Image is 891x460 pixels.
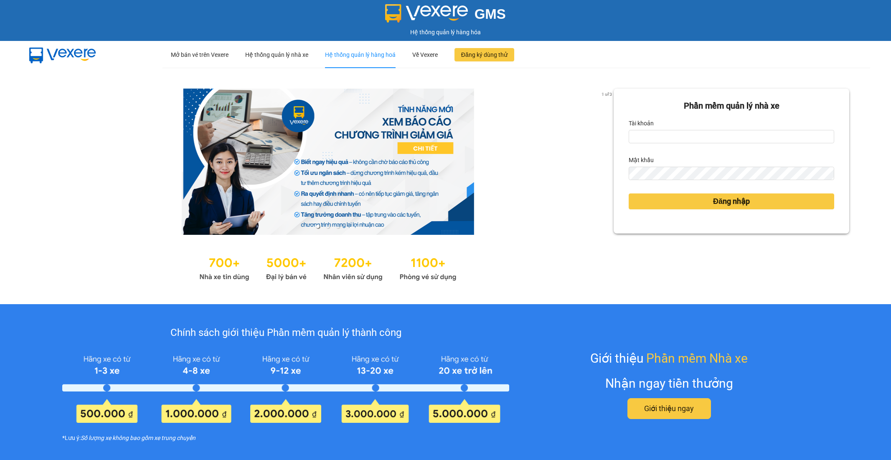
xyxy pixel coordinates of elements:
[245,41,308,68] div: Hệ thống quản lý nhà xe
[199,252,457,283] img: Statistics.png
[629,153,654,167] label: Mật khẩu
[602,89,614,235] button: next slide / item
[62,351,509,423] img: policy-intruduce-detail.png
[62,433,509,442] div: *Lưu ý:
[316,225,320,228] li: slide item 1
[627,398,711,419] button: Giới thiệu ngay
[62,325,509,341] div: Chính sách giới thiệu Phần mềm quản lý thành công
[629,193,834,209] button: Đăng nhập
[385,13,506,19] a: GMS
[412,41,438,68] div: Về Vexere
[629,167,834,180] input: Mật khẩu
[475,6,506,22] span: GMS
[629,130,834,143] input: Tài khoản
[171,41,228,68] div: Mở bán vé trên Vexere
[599,89,614,99] p: 1 of 3
[2,28,889,37] div: Hệ thống quản lý hàng hóa
[644,403,694,414] span: Giới thiệu ngay
[385,4,468,23] img: logo 2
[590,348,748,368] div: Giới thiệu
[325,41,396,68] div: Hệ thống quản lý hàng hoá
[461,50,508,59] span: Đăng ký dùng thử
[336,225,340,228] li: slide item 3
[713,196,750,207] span: Đăng nhập
[629,99,834,112] div: Phần mềm quản lý nhà xe
[454,48,514,61] button: Đăng ký dùng thử
[81,433,195,442] i: Số lượng xe không bao gồm xe trung chuyển
[605,374,733,393] div: Nhận ngay tiền thưởng
[21,41,104,69] img: mbUUG5Q.png
[42,89,53,235] button: previous slide / item
[629,117,654,130] label: Tài khoản
[646,348,748,368] span: Phần mềm Nhà xe
[326,225,330,228] li: slide item 2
